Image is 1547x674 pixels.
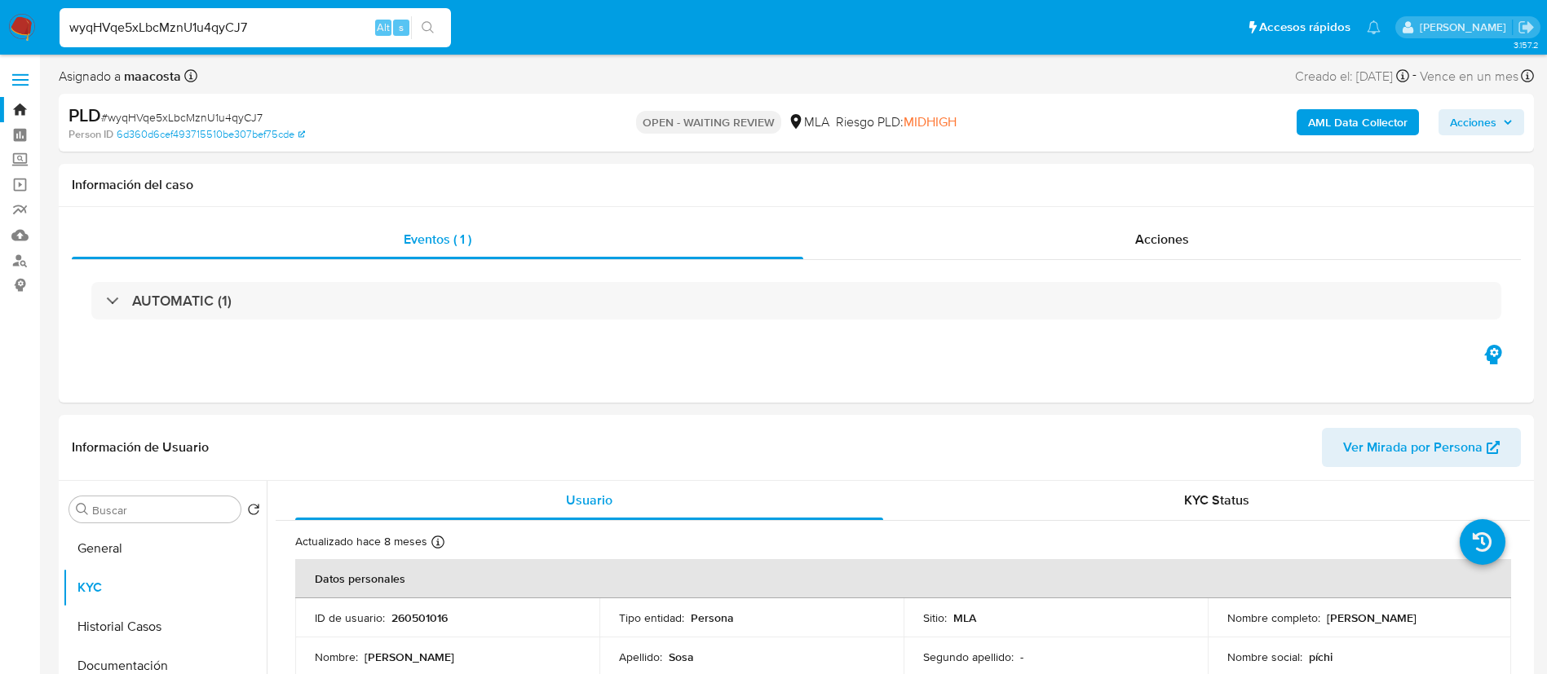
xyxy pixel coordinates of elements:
p: Apellido : [619,650,662,664]
span: MIDHIGH [904,112,957,131]
button: KYC [63,568,267,607]
h1: Información del caso [72,177,1521,193]
span: Riesgo PLD: [836,113,957,131]
th: Datos personales [295,559,1511,598]
p: [PERSON_NAME] [365,650,454,664]
span: Ver Mirada por Persona [1343,428,1483,467]
p: Nombre completo : [1227,610,1320,625]
b: Person ID [69,127,113,142]
button: search-icon [411,16,444,39]
span: KYC Status [1184,491,1249,509]
p: Persona [691,610,734,625]
h1: Información de Usuario [72,439,209,456]
p: Tipo entidad : [619,610,684,625]
b: maacosta [121,67,181,86]
p: OPEN - WAITING REVIEW [636,111,781,134]
h3: AUTOMATIC (1) [132,292,232,310]
span: Acciones [1135,230,1189,249]
p: 260501016 [391,610,448,625]
span: # wyqHVqe5xLbcMznU1u4qyCJ7 [101,109,263,126]
p: [PERSON_NAME] [1327,610,1417,625]
input: Buscar [92,503,234,518]
p: - [1020,650,1023,664]
div: MLA [788,113,829,131]
b: AML Data Collector [1308,109,1408,135]
button: Volver al orden por defecto [247,503,260,521]
button: AML Data Collector [1297,109,1419,135]
span: Accesos rápidos [1259,19,1350,36]
b: PLD [69,102,101,128]
p: Nombre : [315,650,358,664]
span: s [399,20,404,35]
span: - [1412,65,1417,87]
p: ID de usuario : [315,610,385,625]
button: General [63,529,267,568]
button: Acciones [1439,109,1524,135]
span: Eventos ( 1 ) [404,230,471,249]
a: 6d360d6cef493715510be307bef75cde [117,127,305,142]
input: Buscar usuario o caso... [60,17,451,38]
p: maria.acosta@mercadolibre.com [1420,20,1512,35]
p: Segundo apellido : [923,650,1014,664]
span: Acciones [1450,109,1496,135]
a: Notificaciones [1367,20,1381,34]
span: Asignado a [59,68,181,86]
p: MLA [953,610,976,625]
div: Creado el: [DATE] [1295,65,1409,87]
span: Usuario [566,491,612,509]
p: píchi [1309,650,1333,664]
button: Historial Casos [63,607,267,646]
div: AUTOMATIC (1) [91,282,1501,319]
p: Actualizado hace 8 meses [295,534,427,549]
span: Vence en un mes [1420,68,1518,86]
p: Nombre social : [1227,650,1302,664]
a: Salir [1518,19,1535,36]
span: Alt [377,20,390,35]
button: Buscar [76,503,89,516]
p: Sosa [669,650,694,664]
button: Ver Mirada por Persona [1322,428,1521,467]
p: Sitio : [923,610,947,625]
